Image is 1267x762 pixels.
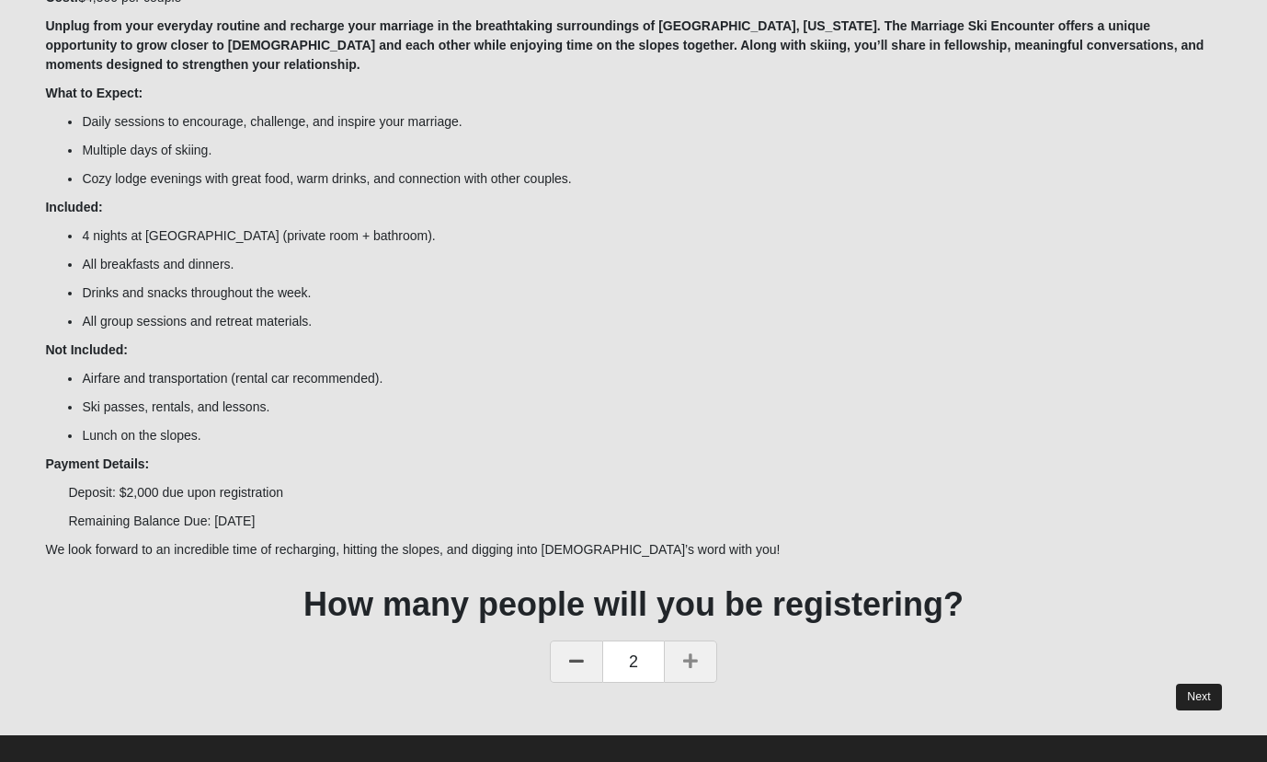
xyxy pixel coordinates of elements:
li: Cozy lodge evenings with great food, warm drinks, and connection with other couples. [82,169,1221,189]
li: Daily sessions to encourage, challenge, and inspire your marriage. [82,112,1221,132]
b: Payment Details: [45,456,149,471]
p: Remaining Balance Due: [DATE] [68,512,1221,531]
p: Deposit: $2,000 due upon registration [68,483,1221,502]
li: Multiple days of skiing. [82,141,1221,160]
li: 4 nights at [GEOGRAPHIC_DATA] (private room + bathroom). [82,226,1221,246]
b: Not Included: [45,342,127,357]
li: All breakfasts and dinners. [82,255,1221,274]
span: 2 [603,641,664,683]
p: We look forward to an incredible time of recharging, hitting the slopes, and digging into [DEMOGR... [45,540,1221,560]
li: Lunch on the slopes. [82,426,1221,445]
li: Airfare and transportation (rental car recommended). [82,369,1221,388]
b: Unplug from your everyday routine and recharge your marriage in the breathtaking surroundings of ... [45,18,1204,72]
b: What to Expect: [45,86,143,100]
b: Included: [45,200,102,214]
li: All group sessions and retreat materials. [82,312,1221,331]
li: Ski passes, rentals, and lessons. [82,398,1221,417]
h1: How many people will you be registering? [45,584,1221,624]
li: Drinks and snacks throughout the week. [82,283,1221,303]
a: Next [1176,684,1221,710]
